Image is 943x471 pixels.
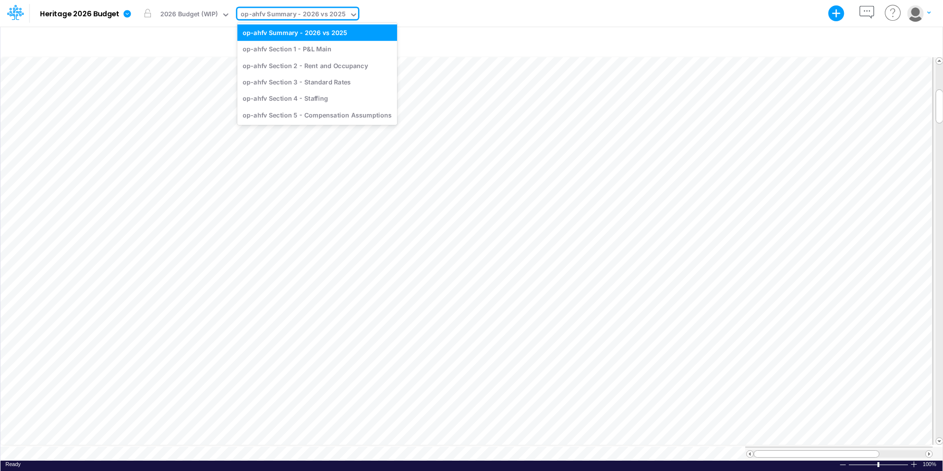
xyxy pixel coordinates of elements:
b: Heritage 2026 Budget [40,10,119,19]
div: op-ahfv Section 4 - Staffing [237,90,397,107]
span: 100% [923,461,938,468]
div: op-ahfv Section 2 - Rent and Occupancy [237,57,397,74]
div: op-ahfv Section 3 - Standard Rates [237,74,397,90]
span: Ready [5,461,21,467]
div: op-ahfv Section 5 - Compensation Assumptions [237,107,397,123]
div: In Ready mode [5,461,21,468]
div: 2026 Budget (WIP) [160,9,218,21]
div: Zoom In [910,461,918,468]
div: op-ahfv Section 1 - P&L Main [237,41,397,57]
div: Zoom level [923,461,938,468]
div: op-ahfv Summary - 2026 vs 2025 [241,9,345,21]
div: Zoom [848,461,910,468]
div: Zoom [877,462,879,467]
div: op-ahfv Summary - 2026 vs 2025 [237,24,397,40]
div: Zoom Out [839,461,847,469]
